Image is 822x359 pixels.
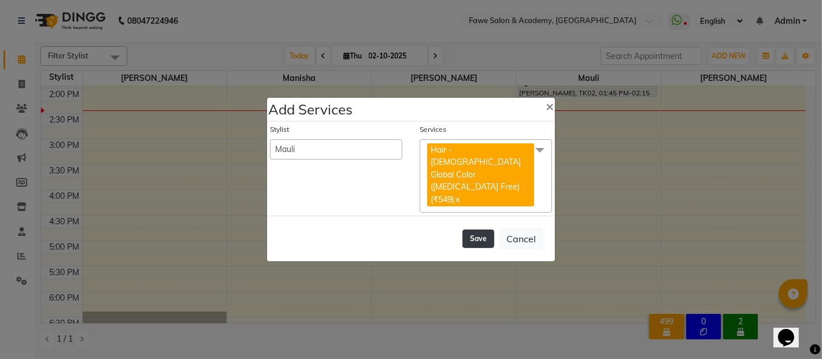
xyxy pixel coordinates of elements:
[431,145,521,205] span: Hair - [DEMOGRAPHIC_DATA] Global Color ([MEDICAL_DATA] Free) (₹549)
[773,313,810,347] iframe: chat widget
[268,99,353,120] h4: Add Services
[462,230,494,248] button: Save
[536,90,563,122] button: Close
[270,124,289,135] label: Stylist
[499,228,543,250] button: Cancel
[420,124,446,135] label: Services
[454,194,460,205] a: x
[546,97,554,114] span: ×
